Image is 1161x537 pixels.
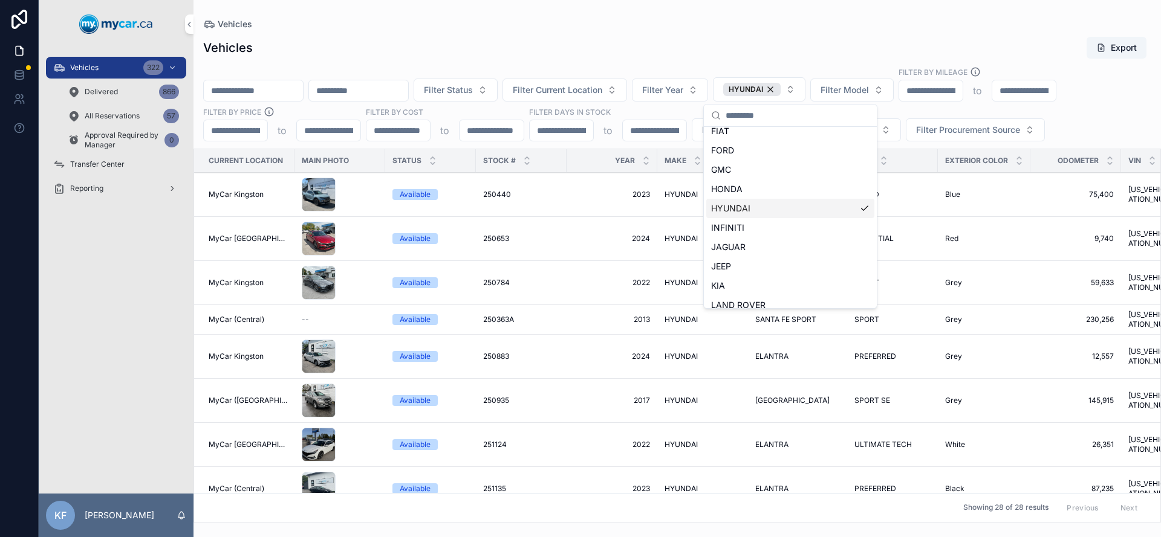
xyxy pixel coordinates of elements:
span: JEEP [711,260,731,272]
a: 2013 [574,315,650,324]
p: to [603,123,613,138]
button: Select Button [414,79,498,101]
a: ELANTRA [755,352,840,361]
span: -- [302,315,309,324]
span: HYUNDAI [665,190,698,199]
a: HYUNDAI [665,484,741,494]
span: Grey [945,396,962,405]
span: MyCar Kingston [209,352,264,361]
span: SPORT SE [854,396,890,405]
a: Grey [945,278,1023,288]
span: HYUNDAI [665,396,698,405]
a: 251135 [483,484,559,494]
a: -- [302,315,378,324]
span: HONDA [711,183,743,195]
label: Filter By Mileage [899,66,968,77]
span: 87,235 [1038,484,1114,494]
a: 250363A [483,315,559,324]
span: Vehicles [70,63,99,72]
span: Status [392,156,421,166]
h1: Vehicles [203,39,253,56]
span: 250784 [483,278,510,288]
a: 59,633 [1038,278,1114,288]
span: ULTIMATE TECH [854,440,912,449]
a: Available [392,189,469,200]
span: 250653 [483,234,509,243]
span: Grey [945,315,962,324]
a: 2022 [574,278,650,288]
span: ELANTRA [755,484,789,494]
span: 251124 [483,440,507,449]
a: MyCar [GEOGRAPHIC_DATA] [209,234,287,243]
span: HYUNDAI [665,484,698,494]
a: HYUNDAI [665,440,741,449]
span: 250935 [483,396,509,405]
span: Transfer Center [70,159,125,169]
span: 2024 [574,234,650,243]
img: App logo [79,14,153,34]
a: Grey [945,352,1023,361]
a: PREFERRED [854,484,931,494]
a: HYUNDAI [665,352,741,361]
span: Stock # [483,156,516,166]
span: Exterior Color [945,156,1008,166]
span: VIN [1128,156,1141,166]
button: Select Button [502,79,627,101]
a: 2022 [574,440,650,449]
span: 2017 [574,396,650,405]
span: Delivered [85,87,118,97]
span: Approval Required by Manager [85,130,160,150]
a: Red [945,234,1023,243]
span: All Reservations [85,111,140,121]
a: Delivered866 [60,81,186,103]
a: White [945,440,1023,449]
div: Available [400,233,431,244]
a: Vehicles [203,18,252,30]
div: Available [400,189,431,200]
a: Available [392,395,469,406]
div: scrollable content [39,48,193,215]
a: HYUNDAI [665,190,741,199]
span: Red [945,234,958,243]
span: HYUNDAI [665,352,698,361]
a: Black [945,484,1023,494]
a: 75,400 [1038,190,1114,199]
a: 2023 [574,190,650,199]
a: MyCar [GEOGRAPHIC_DATA] [209,440,287,449]
span: FIAT [711,125,729,137]
span: Current Location [209,156,283,166]
span: 2023 [574,484,650,494]
a: Approval Required by Manager0 [60,129,186,151]
a: 26,351 [1038,440,1114,449]
span: HYUNDAI [665,278,698,288]
a: MyCar (Central) [209,484,287,494]
label: FILTER BY COST [366,106,423,117]
a: Blue [945,190,1023,199]
a: MyCar ([GEOGRAPHIC_DATA]) [209,396,287,405]
a: MyCar Kingston [209,190,287,199]
span: Main Photo [302,156,349,166]
a: 145,915 [1038,396,1114,405]
span: Blue [945,190,960,199]
a: 9,740 [1038,234,1114,243]
span: 230,256 [1038,315,1114,324]
div: Available [400,351,431,362]
a: Vehicles322 [46,57,186,79]
a: SPORT [854,278,931,288]
span: GMC [711,164,731,176]
a: HYUNDAI [665,234,741,243]
a: Grey [945,396,1023,405]
span: Reporting [70,184,103,193]
a: TREND [854,190,931,199]
span: 250440 [483,190,511,199]
span: HYUNDAI [665,440,698,449]
p: to [440,123,449,138]
span: HYUNDAI [665,315,698,324]
span: HYUNDAI [729,85,763,94]
div: Available [400,314,431,325]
